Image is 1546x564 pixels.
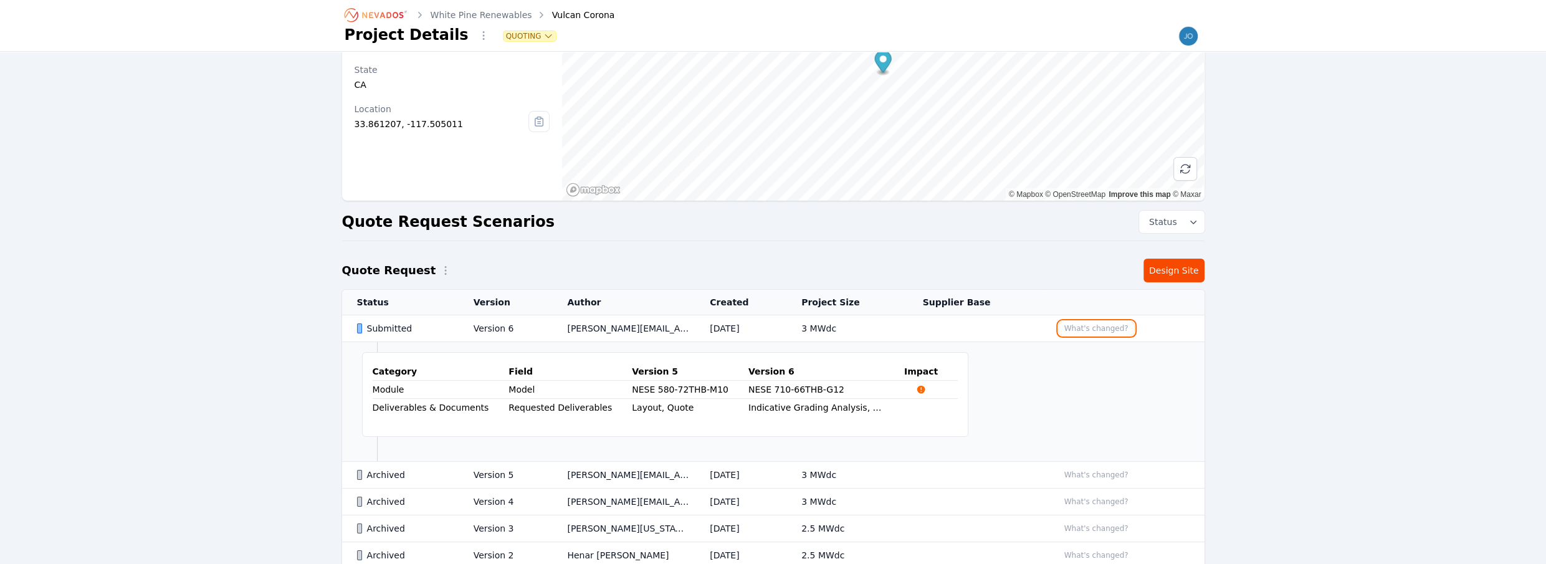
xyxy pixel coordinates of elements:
th: Version [459,290,553,315]
th: Impact [904,363,958,381]
button: What's changed? [1059,522,1134,535]
td: 3 MWdc [786,462,907,489]
h1: Project Details [345,25,469,45]
div: Archived [357,549,452,562]
button: Quoting [503,31,556,41]
h2: Quote Request Scenarios [342,212,555,232]
th: Created [695,290,786,315]
span: Impacts Structural Calculations [904,385,938,394]
td: 2.5 MWdc [786,515,907,542]
td: [PERSON_NAME][US_STATE] [552,515,695,542]
th: Supplier Base [908,290,1044,315]
tr: SubmittedVersion 6[PERSON_NAME][EMAIL_ADDRESS][PERSON_NAME][DOMAIN_NAME][DATE]3 MWdcWhat's changed? [342,315,1205,342]
td: Version 4 [459,489,553,515]
div: CA [355,79,550,91]
td: [PERSON_NAME][EMAIL_ADDRESS][PERSON_NAME][DOMAIN_NAME] [552,462,695,489]
div: Map marker [875,50,892,76]
button: Status [1139,211,1205,233]
th: Field [508,363,632,381]
th: Version 6 [748,363,904,381]
td: [PERSON_NAME][EMAIL_ADDRESS][PERSON_NAME][DOMAIN_NAME] [552,489,695,515]
div: Vulcan Corona [535,9,615,21]
a: Design Site [1143,259,1205,282]
td: Model [508,381,632,398]
div: Archived [357,495,452,508]
div: Location [355,103,529,115]
td: Deliverables & Documents [373,399,509,417]
img: joe.bollinger@nevados.solar [1178,26,1198,46]
a: Improve this map [1109,190,1170,199]
div: Submitted [357,322,452,335]
td: [DATE] [695,515,786,542]
td: Module [373,381,509,399]
div: Archived [357,469,452,481]
td: NESE 710-66THB-G12 [748,381,904,399]
a: Maxar [1173,190,1201,199]
td: Requested Deliverables [508,399,632,416]
td: [DATE] [695,315,786,342]
th: Category [373,363,509,381]
div: 33.861207, -117.505011 [355,118,529,130]
h2: Quote Request [342,262,436,279]
th: Version 5 [632,363,748,381]
th: Project Size [786,290,907,315]
td: Layout, Quote [632,399,748,417]
td: 3 MWdc [786,315,907,342]
button: What's changed? [1059,468,1134,482]
a: White Pine Renewables [431,9,532,21]
td: Indicative Grading Analysis, Layout, Quote [748,399,904,417]
td: Version 6 [459,315,553,342]
tr: ArchivedVersion 4[PERSON_NAME][EMAIL_ADDRESS][PERSON_NAME][DOMAIN_NAME][DATE]3 MWdcWhat's changed? [342,489,1205,515]
td: NESE 580-72THB-M10 [632,381,748,399]
th: Status [342,290,459,315]
td: [PERSON_NAME][EMAIL_ADDRESS][PERSON_NAME][DOMAIN_NAME] [552,315,695,342]
a: Mapbox [1009,190,1043,199]
td: Version 5 [459,462,553,489]
th: Author [552,290,695,315]
td: Version 3 [459,515,553,542]
td: [DATE] [695,462,786,489]
div: State [355,64,550,76]
button: What's changed? [1059,322,1134,335]
span: Status [1144,216,1177,228]
td: 3 MWdc [786,489,907,515]
a: Mapbox homepage [566,183,621,197]
div: Archived [357,522,452,535]
button: What's changed? [1059,495,1134,509]
tr: ArchivedVersion 5[PERSON_NAME][EMAIL_ADDRESS][PERSON_NAME][DOMAIN_NAME][DATE]3 MWdcWhat's changed? [342,462,1205,489]
nav: Breadcrumb [345,5,615,25]
a: OpenStreetMap [1045,190,1105,199]
td: [DATE] [695,489,786,515]
tr: ArchivedVersion 3[PERSON_NAME][US_STATE][DATE]2.5 MWdcWhat's changed? [342,515,1205,542]
button: What's changed? [1059,548,1134,562]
